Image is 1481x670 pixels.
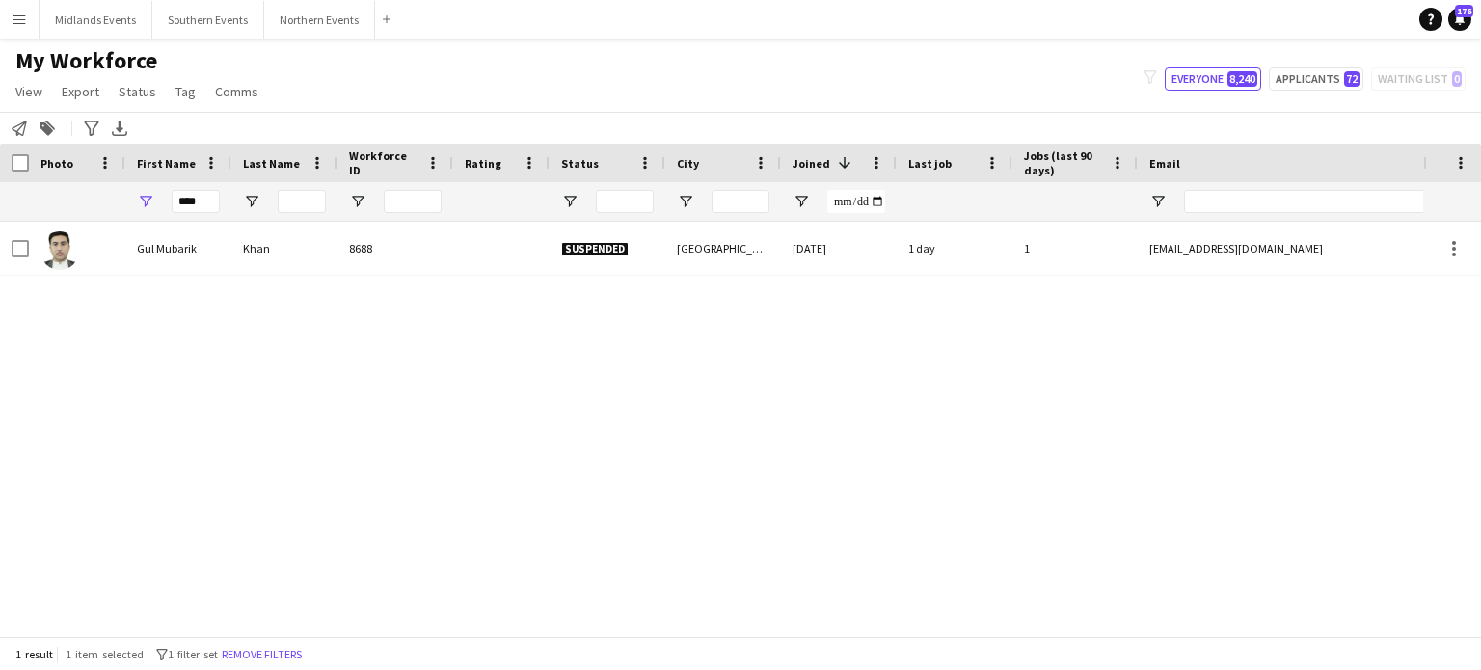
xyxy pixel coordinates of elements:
[1024,148,1103,177] span: Jobs (last 90 days)
[665,222,781,275] div: [GEOGRAPHIC_DATA]
[215,83,258,100] span: Comms
[8,117,31,140] app-action-btn: Notify workforce
[1455,5,1473,17] span: 176
[677,193,694,210] button: Open Filter Menu
[243,156,300,171] span: Last Name
[278,190,326,213] input: Last Name Filter Input
[62,83,99,100] span: Export
[1227,71,1257,87] span: 8,240
[231,222,337,275] div: Khan
[561,156,599,171] span: Status
[40,156,73,171] span: Photo
[561,242,629,256] span: Suspended
[1165,67,1261,91] button: Everyone8,240
[264,1,375,39] button: Northern Events
[15,46,157,75] span: My Workforce
[168,79,203,104] a: Tag
[1448,8,1471,31] a: 176
[827,190,885,213] input: Joined Filter Input
[8,79,50,104] a: View
[111,79,164,104] a: Status
[152,1,264,39] button: Southern Events
[80,117,103,140] app-action-btn: Advanced filters
[793,193,810,210] button: Open Filter Menu
[465,156,501,171] span: Rating
[897,222,1012,275] div: 1 day
[66,647,144,661] span: 1 item selected
[119,83,156,100] span: Status
[137,193,154,210] button: Open Filter Menu
[54,79,107,104] a: Export
[125,222,231,275] div: Gul Mubarik
[175,83,196,100] span: Tag
[40,1,152,39] button: Midlands Events
[218,644,306,665] button: Remove filters
[137,156,196,171] span: First Name
[677,156,699,171] span: City
[384,190,442,213] input: Workforce ID Filter Input
[349,193,366,210] button: Open Filter Menu
[108,117,131,140] app-action-btn: Export XLSX
[781,222,897,275] div: [DATE]
[1149,193,1167,210] button: Open Filter Menu
[243,193,260,210] button: Open Filter Menu
[1149,156,1180,171] span: Email
[596,190,654,213] input: Status Filter Input
[172,190,220,213] input: First Name Filter Input
[349,148,418,177] span: Workforce ID
[207,79,266,104] a: Comms
[1269,67,1363,91] button: Applicants72
[712,190,769,213] input: City Filter Input
[337,222,453,275] div: 8688
[908,156,952,171] span: Last job
[793,156,830,171] span: Joined
[561,193,579,210] button: Open Filter Menu
[36,117,59,140] app-action-btn: Add to tag
[1344,71,1360,87] span: 72
[1012,222,1138,275] div: 1
[15,83,42,100] span: View
[40,231,79,270] img: Gul Mubarik Khan
[168,647,218,661] span: 1 filter set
